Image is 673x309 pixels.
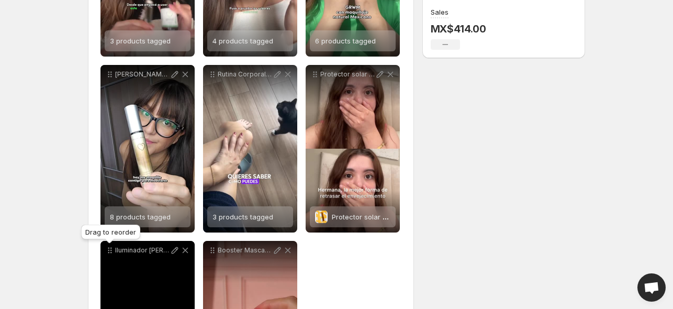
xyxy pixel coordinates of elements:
p: Rutina Corporal con Nopalmilta [218,70,272,79]
div: Protector solar naturalProtector solar mineral y naturalProtector solar mineral y natural [306,65,400,233]
span: 4 products tagged [212,37,273,45]
div: Rutina Corporal con Nopalmilta3 products tagged [203,65,297,233]
div: [PERSON_NAME] de Nopalmilta mi marca de cosmtica natural mexicana y hoy vengo a arreglarme contig... [100,65,195,233]
p: MX$414.00 [431,23,486,35]
h3: Sales [431,7,448,17]
span: 6 products tagged [315,37,376,45]
p: [PERSON_NAME] de Nopalmilta mi marca de cosmtica natural mexicana y hoy vengo a arreglarme contig... [115,70,170,79]
p: Protector solar natural [320,70,375,79]
span: Protector solar mineral y natural [332,213,438,221]
span: 3 products tagged [212,213,273,221]
a: Open chat [637,273,666,302]
span: 8 products tagged [110,213,171,221]
p: Iluminador [PERSON_NAME] "Cuarzo" [115,246,170,255]
p: Booster Mascara y Bio Fibras Mascara a prueba [218,246,272,255]
span: 3 products tagged [110,37,171,45]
